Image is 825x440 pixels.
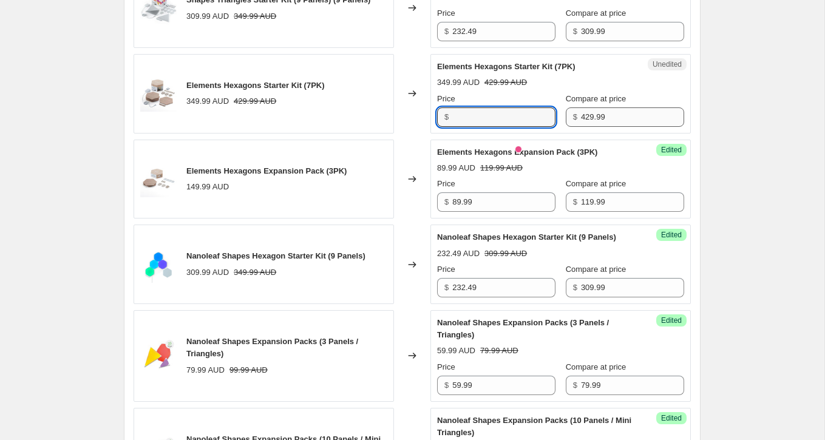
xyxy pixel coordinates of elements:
img: 2-floating-nanoleaf-shapes-light-panels-hexagons-smarter-kit_2x_60048883-f651-466d-b301-266336303... [140,246,177,283]
strike: 429.99 AUD [234,95,276,107]
span: $ [444,112,449,121]
span: Elements Hexagons Starter Kit (7PK) [186,81,325,90]
span: Elements Hexagons Expansion Pack (3PK) [437,147,597,157]
span: $ [444,381,449,390]
strike: 429.99 AUD [484,76,527,89]
strike: 349.99 AUD [234,10,276,22]
span: Nanoleaf Shapes Expansion Packs (3 Panels / Triangles) [437,318,609,339]
strike: 349.99 AUD [234,266,276,279]
span: Elements Hexagons Starter Kit (7PK) [437,62,575,71]
div: 89.99 AUD [437,162,475,174]
div: 309.99 AUD [186,10,229,22]
span: Compare at price [566,179,626,188]
span: Edited [661,316,682,325]
span: Compare at price [566,94,626,103]
span: $ [573,197,577,206]
span: Nanoleaf Shapes Expansion Packs (10 Panels / Mini Triangles) [437,416,631,437]
span: Price [437,94,455,103]
div: 309.99 AUD [186,266,229,279]
strike: 99.99 AUD [229,364,268,376]
div: 349.99 AUD [186,95,229,107]
span: Price [437,362,455,371]
span: Nanoleaf Shapes Hexagon Starter Kit (9 Panels) [437,232,616,242]
span: $ [444,197,449,206]
span: $ [573,112,577,121]
span: Unedited [653,59,682,69]
div: 149.99 AUD [186,181,229,193]
strike: 309.99 AUD [484,248,527,260]
strike: 119.99 AUD [480,162,523,174]
span: Compare at price [566,362,626,371]
span: Edited [661,230,682,240]
span: Nanoleaf Shapes Expansion Packs (3 Panels / Triangles) [186,337,358,358]
span: Edited [661,413,682,423]
img: Elements_3PKEP_Contents_Global_1000x1000_97df6758-725c-4332-8b2f-3eb1d2849305_80x.jpg [140,161,177,197]
span: $ [573,381,577,390]
div: 232.49 AUD [437,248,480,260]
strike: 79.99 AUD [480,345,518,357]
span: $ [444,27,449,36]
span: Edited [661,145,682,155]
div: 79.99 AUD [186,364,225,376]
span: Compare at price [566,265,626,274]
img: Elements_7PKSMK_Contents_NA_1000x1000_3924b0b2-959c-4610-8e40-cdc5f62d8990_80x.jpg [140,75,177,112]
span: Price [437,265,455,274]
div: 349.99 AUD [437,76,480,89]
span: Price [437,179,455,188]
span: $ [573,27,577,36]
span: $ [444,283,449,292]
span: Compare at price [566,8,626,18]
img: shapes-replacement-hero_80x.jpg [140,337,177,374]
span: Elements Hexagons Expansion Pack (3PK) [186,166,347,175]
span: Price [437,8,455,18]
span: Nanoleaf Shapes Hexagon Starter Kit (9 Panels) [186,251,365,260]
div: 59.99 AUD [437,345,475,357]
span: $ [573,283,577,292]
